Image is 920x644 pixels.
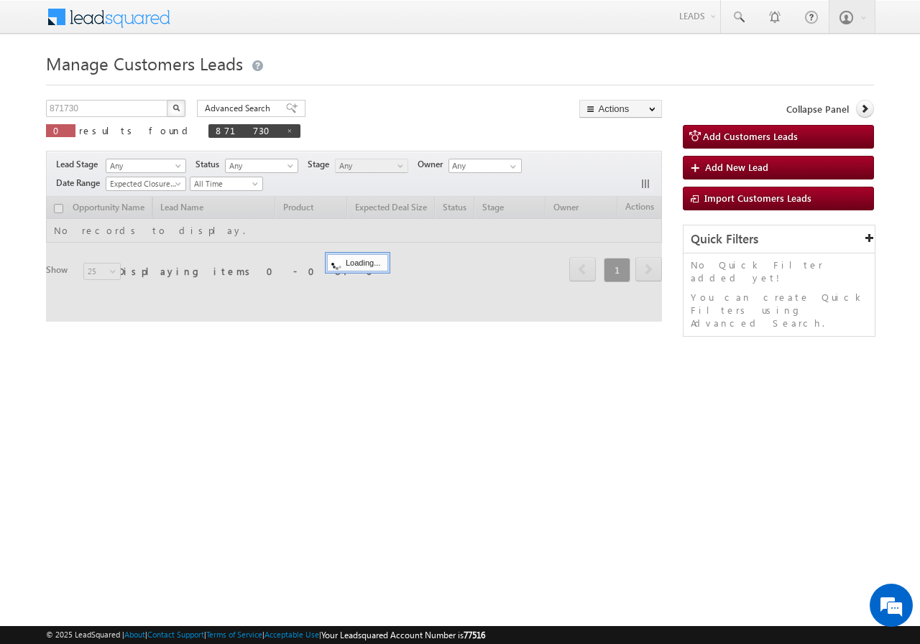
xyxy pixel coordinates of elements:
span: Owner [418,158,448,171]
p: No Quick Filter added yet! [691,258,868,284]
span: © 2025 LeadSquared | | | | | [46,628,485,642]
span: Any [336,159,404,172]
span: Your Leadsquared Account Number is [321,630,485,640]
span: Lead Stage [56,158,103,171]
p: You can create Quick Filters using Advanced Search. [691,291,868,330]
span: All Time [190,177,259,190]
a: Any [335,159,408,173]
a: Any [225,159,298,173]
span: 871730 [216,124,279,136]
a: Expected Closure Date [106,177,186,191]
span: Expected Closure Date [106,177,181,190]
div: Loading... [327,254,388,271]
span: 77516 [464,630,485,640]
a: Terms of Service [206,630,262,639]
span: results found [79,124,193,136]
span: Add New Lead [705,161,768,173]
span: Date Range [56,177,106,190]
a: Contact Support [147,630,204,639]
input: Type to Search [448,159,522,173]
a: Show All Items [502,159,520,174]
span: Any [106,159,181,172]
a: Any [106,159,186,173]
a: All Time [190,177,263,191]
span: Add Customers Leads [703,130,798,142]
a: Acceptable Use [264,630,319,639]
span: Advanced Search [205,102,275,115]
span: Any [226,159,294,172]
span: 0 [53,124,68,136]
span: Collapse Panel [786,103,849,116]
span: Import Customers Leads [704,192,811,204]
span: Manage Customers Leads [46,52,243,75]
span: Status [195,158,225,171]
a: About [124,630,145,639]
img: Search [172,104,180,111]
button: Actions [579,100,662,118]
div: Quick Filters [684,225,875,253]
span: Stage [308,158,335,171]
